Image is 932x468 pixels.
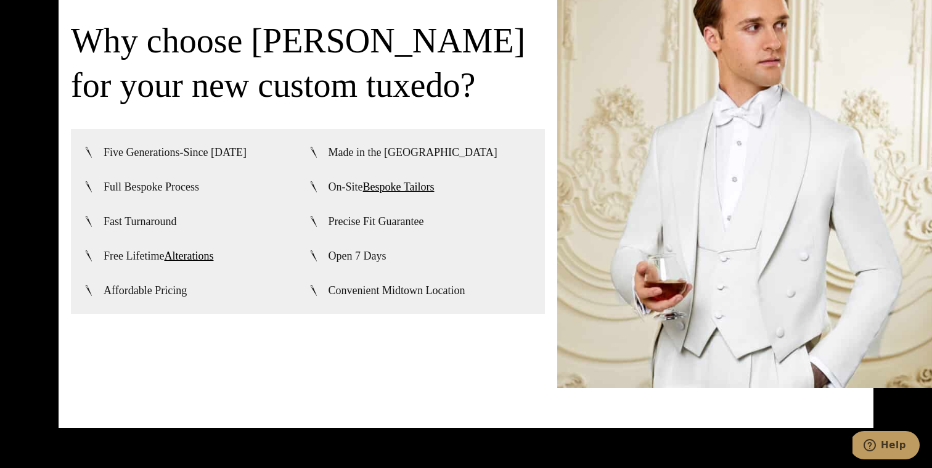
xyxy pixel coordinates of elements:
[329,145,497,160] span: Made in the [GEOGRAPHIC_DATA]
[104,283,187,298] span: Affordable Pricing
[329,214,424,229] span: Precise Fit Guarantee
[329,179,435,194] span: On-Site
[104,179,199,194] span: Full Bespoke Process
[329,248,386,263] span: Open 7 Days
[363,181,435,193] a: Bespoke Tailors
[104,248,213,263] span: Free Lifetime
[164,250,213,262] a: Alterations
[852,431,920,462] iframe: Opens a widget where you can chat to one of our agents
[71,18,545,107] h3: Why choose [PERSON_NAME] for your new custom tuxedo?
[104,145,247,160] span: Five Generations-Since [DATE]
[329,283,465,298] span: Convenient Midtown Location
[104,214,177,229] span: Fast Turnaround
